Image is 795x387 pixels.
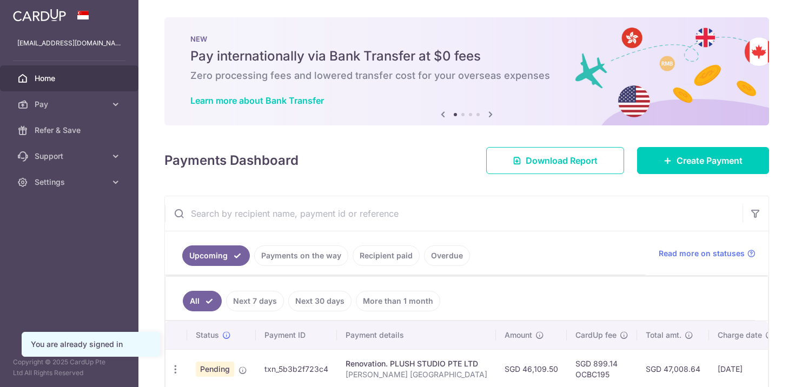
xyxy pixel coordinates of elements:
span: Read more on statuses [659,248,745,259]
div: You are already signed in [31,339,151,350]
a: Create Payment [637,147,769,174]
span: Pending [196,362,234,377]
span: Charge date [718,330,762,341]
span: Total amt. [646,330,681,341]
span: Status [196,330,219,341]
span: Refer & Save [35,125,106,136]
img: Bank transfer banner [164,17,769,125]
span: Pay [35,99,106,110]
p: [PERSON_NAME] [GEOGRAPHIC_DATA] [346,369,487,380]
p: [EMAIL_ADDRESS][DOMAIN_NAME] [17,38,121,49]
h5: Pay internationally via Bank Transfer at $0 fees [190,48,743,65]
a: Learn more about Bank Transfer [190,95,324,106]
a: Next 7 days [226,291,284,311]
h4: Payments Dashboard [164,151,299,170]
span: Download Report [526,154,598,167]
p: NEW [190,35,743,43]
a: All [183,291,222,311]
div: Renovation. PLUSH STUDIO PTE LTD [346,358,487,369]
input: Search by recipient name, payment id or reference [165,196,743,231]
span: Create Payment [677,154,743,167]
th: Payment ID [256,321,337,349]
a: More than 1 month [356,291,440,311]
a: Read more on statuses [659,248,756,259]
a: Upcoming [182,245,250,266]
a: Payments on the way [254,245,348,266]
span: Support [35,151,106,162]
a: Overdue [424,245,470,266]
a: Download Report [486,147,624,174]
a: Next 30 days [288,291,352,311]
span: Home [35,73,106,84]
th: Payment details [337,321,496,349]
span: Settings [35,177,106,188]
span: CardUp fee [575,330,617,341]
img: CardUp [13,9,66,22]
a: Recipient paid [353,245,420,266]
span: Amount [505,330,532,341]
h6: Zero processing fees and lowered transfer cost for your overseas expenses [190,69,743,82]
